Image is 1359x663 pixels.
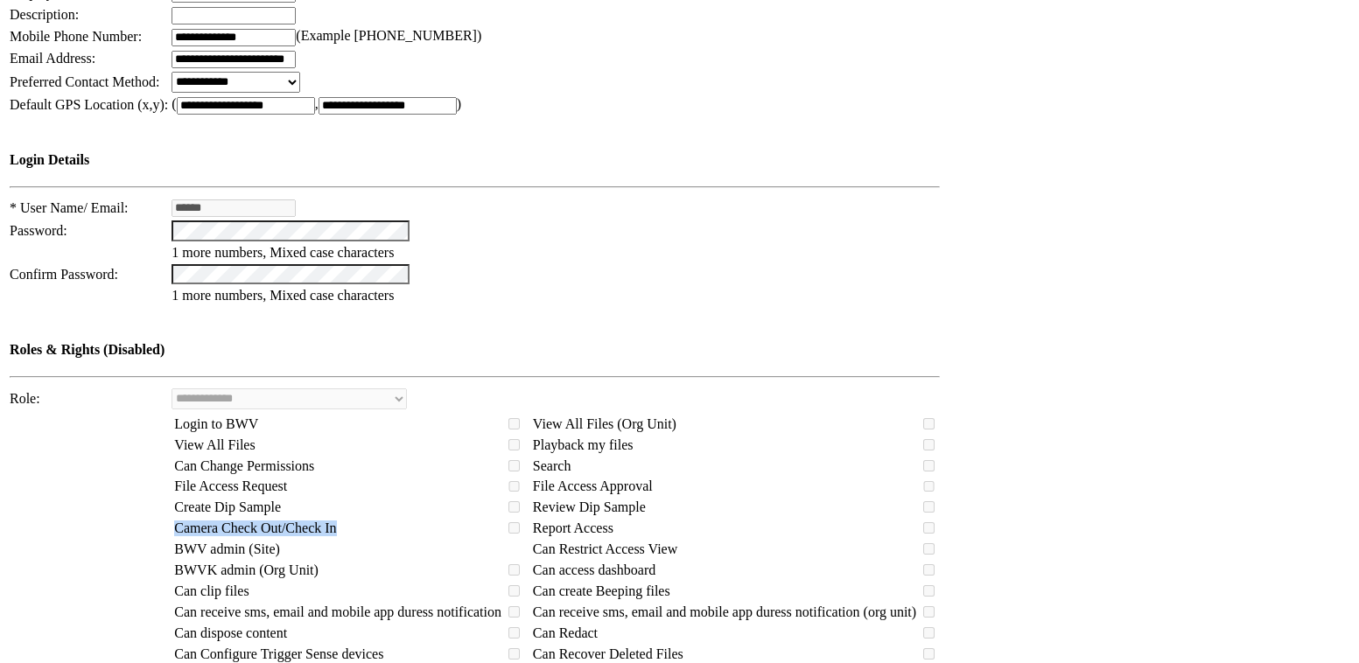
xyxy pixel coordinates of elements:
[533,541,677,556] span: Can Restrict Access View
[174,562,319,577] span: BWVK admin (Org Unit)
[174,437,255,452] span: View All Files
[533,646,683,661] span: Can Recover Deleted Files
[10,74,160,89] span: Preferred Contact Method:
[10,152,940,168] h4: Login Details
[533,458,571,473] span: Search
[174,604,501,619] span: Can receive sms, email and mobile app duress notification
[10,29,142,44] span: Mobile Phone Number:
[171,95,941,115] td: ( , )
[174,646,383,661] span: Can Configure Trigger Sense devices
[10,342,940,358] h4: Roles & Rights (Disabled)
[533,437,634,452] span: Playback my files
[174,583,249,598] span: Can clip files
[172,288,394,303] span: 1 more numbers, Mixed case characters
[10,200,129,215] span: * User Name/ Email:
[9,387,169,410] td: Role:
[174,625,287,640] span: Can dispose content
[10,7,79,22] span: Description:
[172,245,394,260] span: 1 more numbers, Mixed case characters
[174,520,336,535] span: Camera Check Out/Check In
[533,520,613,535] span: Report Access
[10,223,67,238] span: Password:
[533,625,598,640] span: Can Redact
[10,51,95,66] span: Email Address:
[533,416,676,431] span: View All Files (Org Unit)
[533,478,653,493] span: File Access Approval
[174,499,281,514] span: Create Dip Sample
[174,458,314,473] span: Can Change Permissions
[10,267,118,282] span: Confirm Password:
[533,604,916,619] span: Can receive sms, email and mobile app duress notification (org unit)
[174,541,280,556] span: BWV admin (Site)
[533,499,646,514] span: Review Dip Sample
[174,416,258,431] span: Login to BWV
[174,478,287,493] span: File Access Request
[533,562,655,577] span: Can access dashboard
[533,583,670,598] span: Can create Beeping files
[10,97,168,112] span: Default GPS Location (x,y):
[296,28,481,43] span: (Example [PHONE_NUMBER])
